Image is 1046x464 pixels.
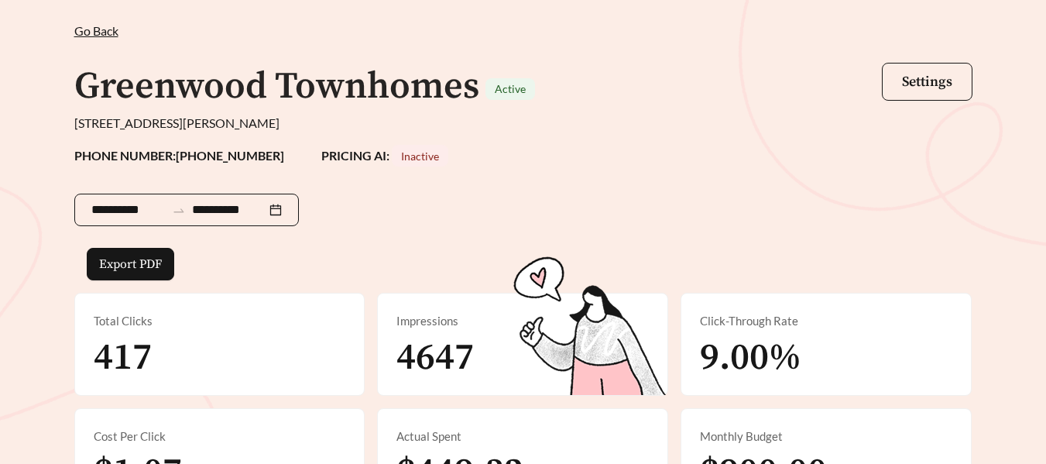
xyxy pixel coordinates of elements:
[94,335,152,381] span: 417
[396,312,649,330] div: Impressions
[74,64,479,110] h1: Greenwood Townhomes
[87,248,174,280] button: Export PDF
[172,203,186,217] span: to
[74,114,972,132] div: [STREET_ADDRESS][PERSON_NAME]
[99,255,162,273] span: Export PDF
[396,335,474,381] span: 4647
[700,335,801,381] span: 9.00%
[401,150,439,163] span: Inactive
[172,204,186,218] span: swap-right
[396,428,649,445] div: Actual Spent
[94,428,346,445] div: Cost Per Click
[94,312,346,330] div: Total Clicks
[74,148,284,163] strong: PHONE NUMBER: [PHONE_NUMBER]
[74,23,118,38] span: Go Back
[321,148,448,163] strong: PRICING AI:
[902,73,952,91] span: Settings
[882,63,972,101] button: Settings
[495,82,526,95] span: Active
[700,312,952,330] div: Click-Through Rate
[700,428,952,445] div: Monthly Budget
